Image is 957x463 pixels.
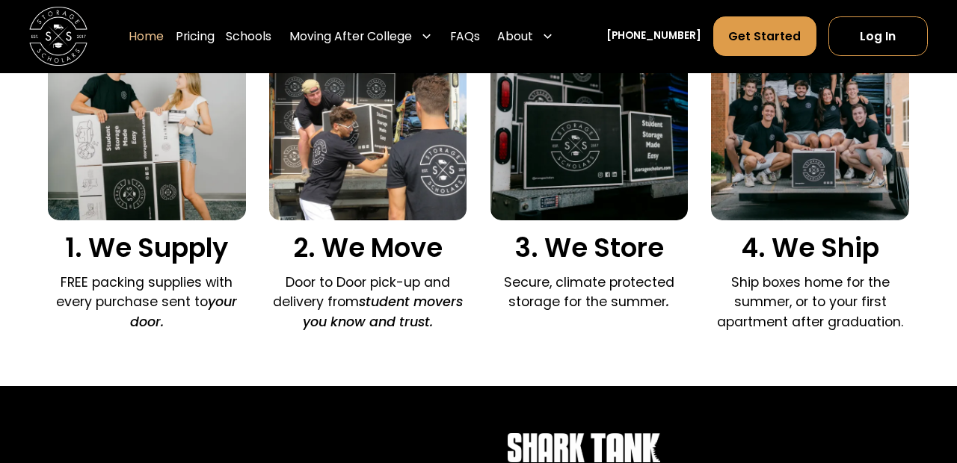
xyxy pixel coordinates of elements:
img: We ship your belongings. [711,23,909,221]
a: Log In [828,17,928,57]
em: . [666,292,669,311]
p: Secure, climate protected storage for the summer [490,273,689,312]
h3: 2. We Move [269,232,467,264]
a: Home [129,16,164,58]
a: FAQs [450,16,480,58]
img: Storage Scholars main logo [29,7,87,66]
a: Get Started [713,17,816,57]
img: We store your boxes. [490,23,689,221]
a: Pricing [176,16,215,58]
div: Moving After College [289,28,412,46]
a: [PHONE_NUMBER] [606,29,701,45]
p: Door to Door pick-up and delivery from [269,273,467,332]
h3: 3. We Store [490,232,689,264]
h3: 1. We Supply [48,232,246,264]
div: About [492,16,560,58]
em: your door. [130,292,238,330]
h3: 4. We Ship [711,232,909,264]
img: Shark Tank white logo. [508,433,660,463]
a: Schools [226,16,271,58]
em: student movers you know and trust. [303,292,463,330]
img: We supply packing materials. [48,23,246,221]
p: Ship boxes home for the summer, or to your first apartment after graduation. [711,273,909,332]
div: Moving After College [283,16,438,58]
p: FREE packing supplies with every purchase sent to [48,273,246,332]
div: About [497,28,533,46]
img: Door to door pick and delivery. [269,23,467,221]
